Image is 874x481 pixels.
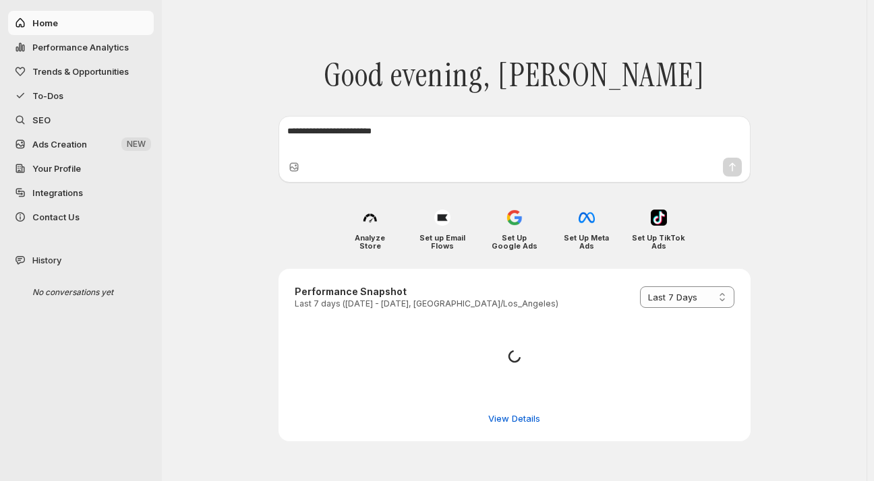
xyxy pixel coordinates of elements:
[32,18,58,28] span: Home
[32,253,61,267] span: History
[434,210,450,226] img: Set up Email Flows icon
[343,234,397,250] h4: Analyze Store
[32,66,129,77] span: Trends & Opportunities
[8,59,154,84] button: Trends & Opportunities
[287,160,301,174] button: Upload image
[22,280,150,304] div: No conversations yet
[32,115,51,125] span: SEO
[579,210,595,226] img: Set Up Meta Ads icon
[295,285,558,298] h3: Performance Snapshot
[488,412,540,425] span: View Details
[32,187,83,198] span: Integrations
[8,181,154,205] a: Integrations
[32,42,129,53] span: Performance Analytics
[651,210,667,226] img: Set Up TikTok Ads icon
[415,234,469,250] h4: Set up Email Flows
[8,156,154,181] a: Your Profile
[8,35,154,59] button: Performance Analytics
[632,234,685,250] h4: Set Up TikTok Ads
[32,139,87,150] span: Ads Creation
[324,56,705,95] span: Good evening, [PERSON_NAME]
[295,298,558,309] p: Last 7 days ([DATE] - [DATE], [GEOGRAPHIC_DATA]/Los_Angeles)
[32,212,80,222] span: Contact Us
[8,205,154,229] button: Contact Us
[506,210,523,226] img: Set Up Google Ads icon
[32,163,81,174] span: Your Profile
[8,132,154,156] button: Ads Creation
[488,234,541,250] h4: Set Up Google Ads
[8,108,154,132] a: SEO
[127,139,146,150] span: NEW
[362,210,378,226] img: Analyze Store icon
[8,84,154,108] button: To-Dos
[560,234,613,250] h4: Set Up Meta Ads
[32,90,63,101] span: To-Dos
[480,408,548,429] button: View detailed performance
[8,11,154,35] button: Home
